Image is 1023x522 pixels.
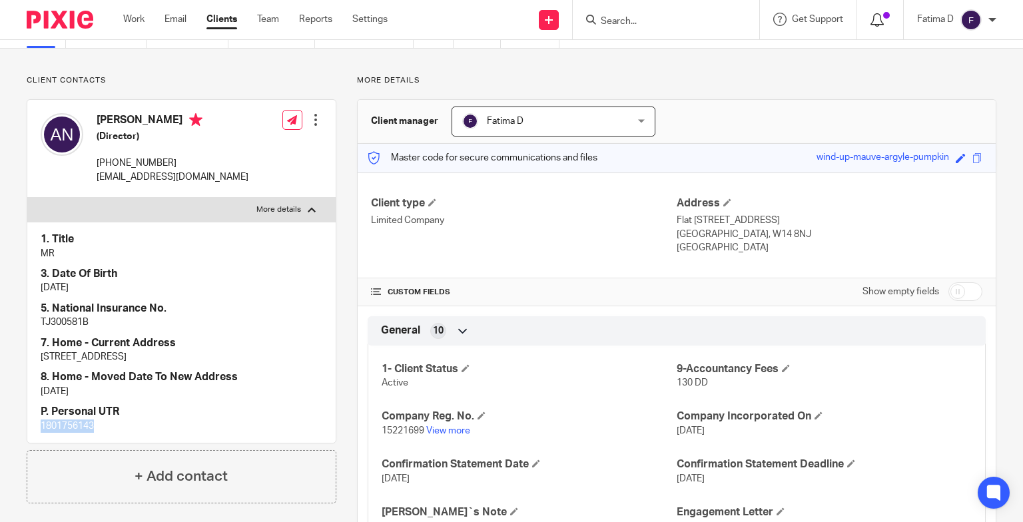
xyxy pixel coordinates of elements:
h4: [PERSON_NAME]`s Note [382,505,677,519]
p: [GEOGRAPHIC_DATA] [677,241,982,254]
a: Email [165,13,186,26]
span: [DATE] [382,474,410,483]
h4: 1. Title [41,232,322,246]
h5: (Director) [97,130,248,143]
h4: [PERSON_NAME] [97,113,248,130]
span: 130 DD [677,378,708,388]
p: [GEOGRAPHIC_DATA], W14 8NJ [677,228,982,241]
h4: 8. Home - Moved Date To New Address [41,370,322,384]
h3: Client manager [371,115,438,128]
p: [EMAIL_ADDRESS][DOMAIN_NAME] [97,170,248,184]
p: 1801756143 [41,419,322,433]
p: Master code for secure communications and files [368,151,597,164]
h4: 1- Client Status [382,362,677,376]
span: 15221699 [382,426,424,435]
div: wind-up-mauve-argyle-pumpkin [817,150,949,166]
h4: 9-Accountancy Fees [677,362,972,376]
a: Work [123,13,145,26]
h4: P. Personal UTR [41,405,322,419]
span: Fatima D [487,117,523,126]
i: Primary [189,113,202,127]
span: Active [382,378,408,388]
h4: Company Incorporated On [677,409,972,423]
span: [DATE] [677,474,705,483]
p: More details [256,204,301,215]
h4: Client type [371,196,677,210]
img: svg%3E [41,113,83,156]
h4: Confirmation Statement Date [382,457,677,471]
h4: Address [677,196,982,210]
img: Pixie [27,11,93,29]
h4: Confirmation Statement Deadline [677,457,972,471]
h4: 7. Home - Current Address [41,336,322,350]
img: svg%3E [960,9,982,31]
a: Clients [206,13,237,26]
img: svg%3E [462,113,478,129]
a: Team [257,13,279,26]
p: [PHONE_NUMBER] [97,156,248,170]
p: [DATE] [41,281,322,294]
p: MR [41,247,322,260]
p: [DATE] [41,385,322,398]
label: Show empty fields [862,285,939,298]
p: Flat [STREET_ADDRESS] [677,214,982,227]
p: TJ300581B [41,316,322,329]
h4: 3. Date Of Birth [41,267,322,281]
p: Limited Company [371,214,677,227]
h4: CUSTOM FIELDS [371,287,677,298]
h4: + Add contact [135,466,228,487]
input: Search [599,16,719,28]
h4: Company Reg. No. [382,409,677,423]
p: [STREET_ADDRESS] [41,350,322,364]
a: Settings [352,13,388,26]
span: General [381,324,420,338]
p: Client contacts [27,75,336,86]
h4: 5. National Insurance No. [41,302,322,316]
a: Reports [299,13,332,26]
span: [DATE] [677,426,705,435]
span: Get Support [792,15,843,24]
h4: Engagement Letter [677,505,972,519]
p: Fatima D [917,13,954,26]
a: View more [426,426,470,435]
p: More details [357,75,996,86]
span: 10 [433,324,444,338]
